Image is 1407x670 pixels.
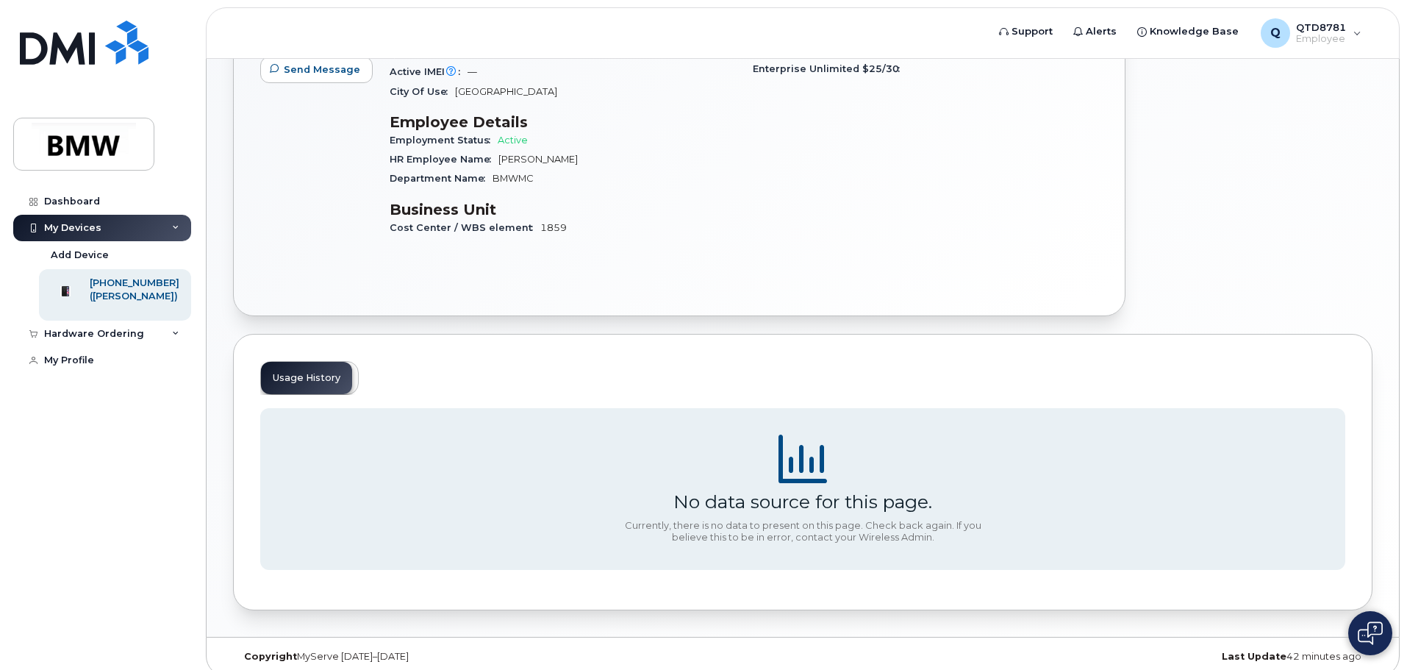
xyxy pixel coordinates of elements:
[390,66,468,77] span: Active IMEI
[468,66,477,77] span: —
[455,86,557,97] span: [GEOGRAPHIC_DATA]
[1127,17,1249,46] a: Knowledge Base
[390,201,735,218] h3: Business Unit
[1086,24,1117,39] span: Alerts
[284,63,360,76] span: Send Message
[619,520,987,543] div: Currently, there is no data to present on this page. Check back again. If you believe this to be ...
[1358,621,1383,645] img: Open chat
[1296,33,1346,45] span: Employee
[1012,24,1053,39] span: Support
[498,154,578,165] span: [PERSON_NAME]
[390,86,455,97] span: City Of Use
[1150,24,1239,39] span: Knowledge Base
[390,113,735,131] h3: Employee Details
[390,222,540,233] span: Cost Center / WBS element
[260,57,373,83] button: Send Message
[1296,21,1346,33] span: QTD8781
[1222,651,1286,662] strong: Last Update
[498,135,528,146] span: Active
[233,651,613,663] div: MyServe [DATE]–[DATE]
[244,651,297,662] strong: Copyright
[493,173,534,184] span: BMWMC
[1270,24,1281,42] span: Q
[989,17,1063,46] a: Support
[1063,17,1127,46] a: Alerts
[390,135,498,146] span: Employment Status
[540,222,567,233] span: 1859
[1250,18,1372,48] div: QTD8781
[390,173,493,184] span: Department Name
[753,63,907,74] span: Enterprise Unlimited $25/30
[992,651,1372,663] div: 42 minutes ago
[673,491,932,513] div: No data source for this page.
[390,154,498,165] span: HR Employee Name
